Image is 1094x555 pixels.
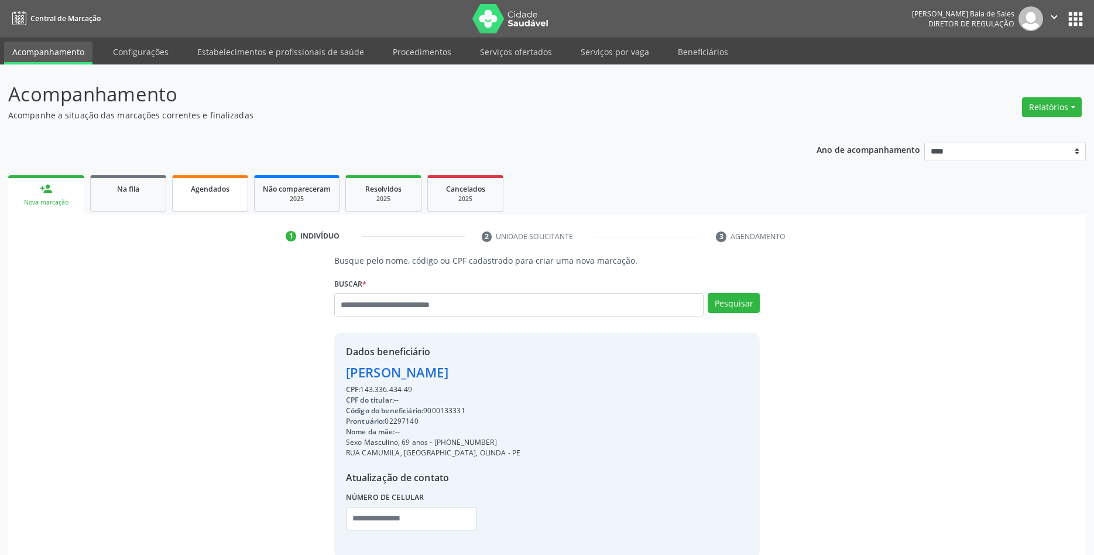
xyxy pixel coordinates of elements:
[1018,6,1043,31] img: img
[346,395,521,406] div: --
[346,345,521,359] div: Dados beneficiário
[472,42,560,62] a: Serviços ofertados
[4,42,92,64] a: Acompanhamento
[708,293,760,313] button: Pesquisar
[263,184,331,194] span: Não compareceram
[8,80,763,109] p: Acompanhamento
[263,195,331,203] div: 2025
[8,9,101,28] a: Central de Marcação
[346,448,521,458] div: RUA CAMUMILA, [GEOGRAPHIC_DATA], OLINDA - PE
[670,42,736,62] a: Beneficiários
[8,109,763,121] p: Acompanhe a situação das marcações correntes e finalizadas
[572,42,657,62] a: Serviços por vaga
[436,195,495,203] div: 2025
[334,275,366,293] label: Buscar
[1048,11,1061,23] i: 
[928,19,1014,29] span: Diretor de regulação
[334,254,760,267] p: Busque pelo nome, código ou CPF cadastrado para criar uma nova marcação.
[105,42,177,62] a: Configurações
[346,471,521,485] div: Atualização de contato
[912,9,1014,19] div: [PERSON_NAME] Baia de Sales
[346,384,521,395] div: 143.336.434-49
[1043,6,1065,31] button: 
[346,437,521,448] div: Sexo Masculino, 69 anos - [PHONE_NUMBER]
[354,195,413,203] div: 2025
[30,13,101,23] span: Central de Marcação
[346,384,361,394] span: CPF:
[346,363,521,382] div: [PERSON_NAME]
[346,416,521,427] div: 02297140
[346,416,385,426] span: Prontuário:
[40,182,53,195] div: person_add
[346,406,521,416] div: 9000133331
[300,231,339,241] div: Indivíduo
[346,489,424,507] label: Número de celular
[817,142,920,156] p: Ano de acompanhamento
[446,184,485,194] span: Cancelados
[1065,9,1086,29] button: apps
[191,184,229,194] span: Agendados
[365,184,402,194] span: Resolvidos
[286,231,296,241] div: 1
[346,427,395,437] span: Nome da mãe:
[385,42,459,62] a: Procedimentos
[16,198,76,207] div: Nova marcação
[189,42,372,62] a: Estabelecimentos e profissionais de saúde
[117,184,139,194] span: Na fila
[346,406,423,416] span: Código do beneficiário:
[1022,97,1082,117] button: Relatórios
[346,395,394,405] span: CPF do titular:
[346,427,521,437] div: --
